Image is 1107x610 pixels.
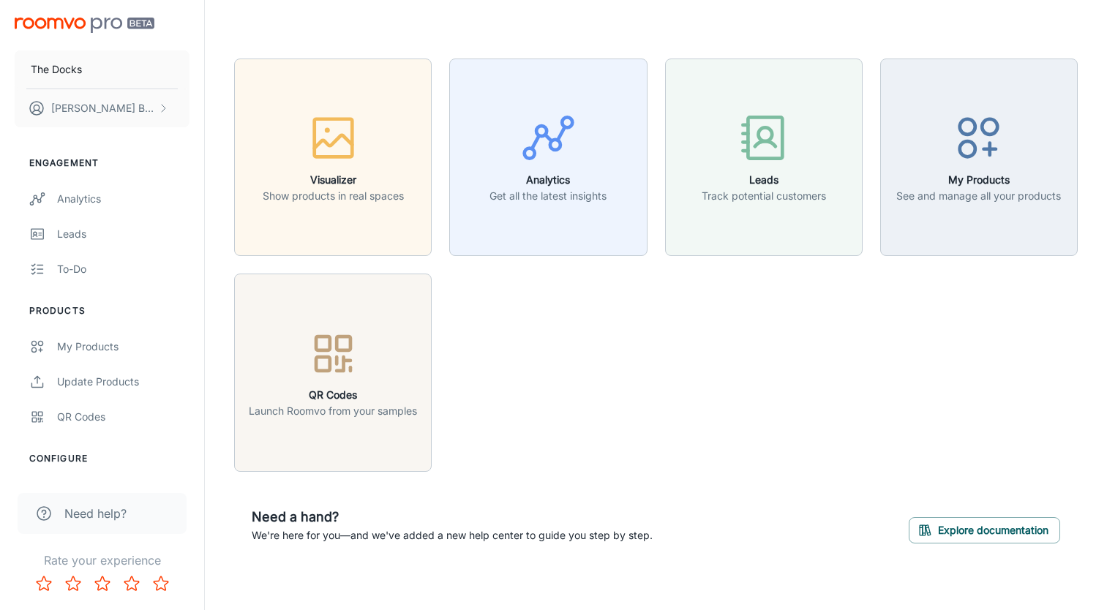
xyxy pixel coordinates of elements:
h6: QR Codes [249,387,417,403]
div: QR Codes [57,409,189,425]
div: Update Products [57,374,189,390]
p: See and manage all your products [896,188,1061,204]
h6: Need a hand? [252,507,653,527]
div: Leads [57,226,189,242]
h6: Leads [702,172,826,188]
button: LeadsTrack potential customers [665,59,863,256]
p: We're here for you—and we've added a new help center to guide you step by step. [252,527,653,543]
button: AnalyticsGet all the latest insights [449,59,647,256]
button: Rate 2 star [59,569,88,598]
p: The Docks [31,61,82,78]
span: Need help? [64,505,127,522]
p: Rate your experience [12,551,192,569]
div: Analytics [57,191,189,207]
p: Get all the latest insights [489,188,607,204]
button: Rate 3 star [88,569,117,598]
button: Explore documentation [909,517,1060,543]
button: Rate 4 star [117,569,146,598]
p: Launch Roomvo from your samples [249,403,417,419]
button: The Docks [15,50,189,89]
button: VisualizerShow products in real spaces [234,59,432,256]
p: [PERSON_NAME] Buxcey [51,100,154,116]
div: To-do [57,261,189,277]
h6: My Products [896,172,1061,188]
a: Explore documentation [909,521,1060,536]
button: My ProductsSee and manage all your products [880,59,1078,256]
img: Roomvo PRO Beta [15,18,154,33]
p: Track potential customers [702,188,826,204]
a: LeadsTrack potential customers [665,149,863,164]
button: QR CodesLaunch Roomvo from your samples [234,274,432,471]
a: QR CodesLaunch Roomvo from your samples [234,364,432,379]
button: [PERSON_NAME] Buxcey [15,89,189,127]
h6: Visualizer [263,172,404,188]
button: Rate 5 star [146,569,176,598]
div: My Products [57,339,189,355]
button: Rate 1 star [29,569,59,598]
a: AnalyticsGet all the latest insights [449,149,647,164]
h6: Analytics [489,172,607,188]
a: My ProductsSee and manage all your products [880,149,1078,164]
p: Show products in real spaces [263,188,404,204]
